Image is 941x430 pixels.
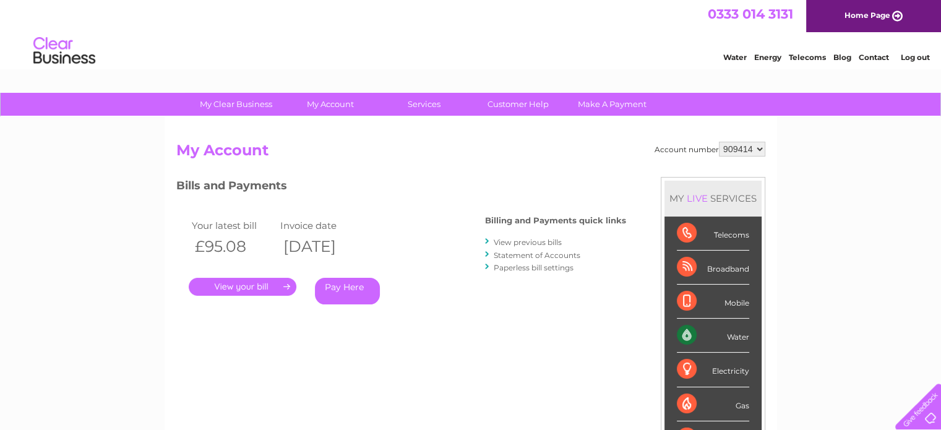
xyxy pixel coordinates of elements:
a: My Account [279,93,381,116]
td: Invoice date [277,217,366,234]
a: Energy [754,53,781,62]
a: My Clear Business [185,93,287,116]
div: Account number [655,142,765,157]
div: Clear Business is a trading name of Verastar Limited (registered in [GEOGRAPHIC_DATA] No. 3667643... [179,7,763,60]
a: View previous bills [494,238,562,247]
h2: My Account [176,142,765,165]
th: [DATE] [277,234,366,259]
a: 0333 014 3131 [708,6,793,22]
a: . [189,278,296,296]
div: Water [677,319,749,353]
div: Gas [677,387,749,421]
a: Services [373,93,475,116]
h4: Billing and Payments quick links [485,216,626,225]
td: Your latest bill [189,217,278,234]
div: MY SERVICES [664,181,762,216]
h3: Bills and Payments [176,177,626,199]
a: Telecoms [789,53,826,62]
div: Broadband [677,251,749,285]
a: Pay Here [315,278,380,304]
a: Log out [900,53,929,62]
a: Contact [859,53,889,62]
a: Paperless bill settings [494,263,574,272]
a: Statement of Accounts [494,251,580,260]
div: Telecoms [677,217,749,251]
a: Blog [833,53,851,62]
a: Make A Payment [561,93,663,116]
div: LIVE [684,192,710,204]
th: £95.08 [189,234,278,259]
img: logo.png [33,32,96,70]
a: Water [723,53,747,62]
a: Customer Help [467,93,569,116]
div: Electricity [677,353,749,387]
div: Mobile [677,285,749,319]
